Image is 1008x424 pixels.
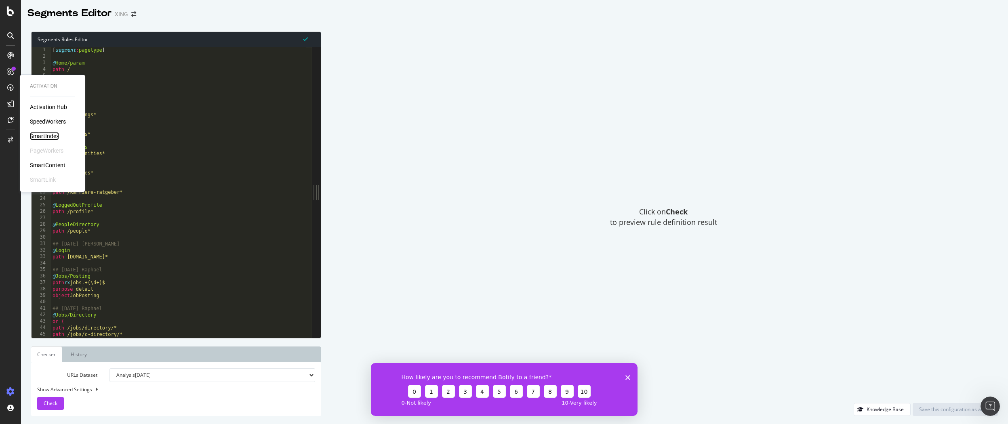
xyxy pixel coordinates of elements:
[32,195,51,202] div: 24
[32,208,51,215] div: 26
[30,132,59,140] a: SmartIndex
[32,254,51,260] div: 33
[32,260,51,267] div: 34
[610,207,717,227] span: Click on to preview rule definition result
[32,32,321,47] div: Segments Rules Editor
[303,35,308,43] span: Syntax is valid
[30,103,67,111] a: Activation Hub
[32,292,51,299] div: 39
[32,273,51,279] div: 36
[32,234,51,241] div: 30
[32,305,51,312] div: 41
[32,228,51,234] div: 29
[30,147,63,155] div: PageWorkers
[919,406,991,413] div: Save this configuration as active
[32,338,51,344] div: 46
[131,11,136,17] div: arrow-right-arrow-left
[30,83,75,90] div: Activation
[854,403,911,416] button: Knowledge Base
[44,400,57,407] span: Check
[32,221,51,228] div: 28
[32,202,51,208] div: 25
[30,176,56,184] div: SmartLink
[32,215,51,221] div: 27
[32,331,51,338] div: 45
[31,368,103,382] label: URLs Dataset
[32,267,51,273] div: 35
[32,312,51,318] div: 42
[32,73,51,79] div: 5
[32,60,51,66] div: 3
[31,386,309,393] div: Show Advanced Settings
[32,189,51,195] div: 23
[30,118,66,126] a: SpeedWorkers
[854,406,911,413] a: Knowledge Base
[981,397,1000,416] iframe: Intercom live chat
[666,207,688,216] strong: Check
[32,286,51,292] div: 38
[32,279,51,286] div: 37
[32,325,51,331] div: 44
[371,363,638,416] iframe: Survey from Botify
[32,241,51,247] div: 31
[64,346,93,362] a: History
[37,397,64,410] button: Check
[30,161,65,169] a: SmartContent
[32,47,51,53] div: 1
[32,299,51,305] div: 40
[32,247,51,254] div: 32
[32,53,51,60] div: 2
[115,10,128,18] div: XING
[32,66,51,73] div: 4
[31,346,62,362] a: Checker
[867,406,904,413] div: Knowledge Base
[27,6,112,20] div: Segments Editor
[913,403,998,416] button: Save this configuration as active
[32,318,51,325] div: 43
